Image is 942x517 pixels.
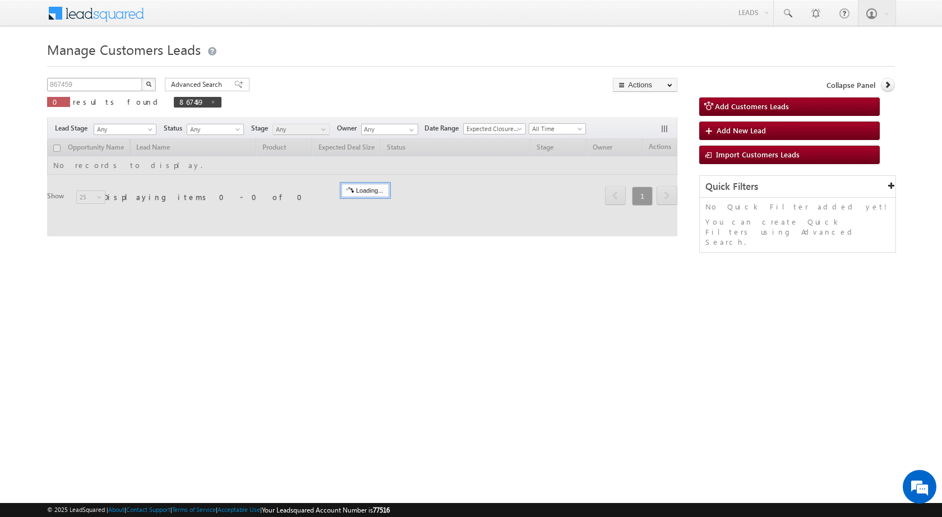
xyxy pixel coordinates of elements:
[464,124,522,134] span: Expected Closure Date
[262,506,390,514] span: Your Leadsquared Account Number is
[47,505,390,515] span: © 2025 LeadSquared | | | | |
[705,202,890,212] p: No Quick Filter added yet!
[705,217,890,247] p: You can create Quick Filters using Advanced Search.
[715,101,789,111] span: Add Customers Leads
[172,506,216,513] a: Terms of Service
[179,97,205,106] span: 867459
[73,97,162,106] span: results found
[273,124,330,135] a: Any
[529,124,583,134] span: All Time
[373,506,390,514] span: 77516
[47,40,201,58] span: Manage Customers Leads
[716,150,800,159] span: Import Customers Leads
[94,124,153,134] span: Any
[529,123,586,134] a: All Time
[337,123,361,133] span: Owner
[94,124,156,135] a: Any
[361,124,418,135] input: Type to Search
[55,123,92,133] span: Lead Stage
[341,184,389,197] div: Loading...
[403,124,417,136] a: Show All Items
[613,78,677,92] button: Actions
[146,81,151,87] img: Search
[273,124,326,134] span: Any
[126,506,170,513] a: Contact Support
[187,124,244,135] a: Any
[717,125,766,135] span: Add New Lead
[108,506,124,513] a: About
[700,176,895,198] div: Quick Filters
[251,123,273,133] span: Stage
[187,124,241,134] span: Any
[171,80,225,90] span: Advanced Search
[424,123,463,133] span: Date Range
[826,80,875,90] span: Collapse Panel
[53,97,64,106] span: 0
[218,506,260,513] a: Acceptable Use
[164,123,187,133] span: Status
[463,123,526,134] a: Expected Closure Date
